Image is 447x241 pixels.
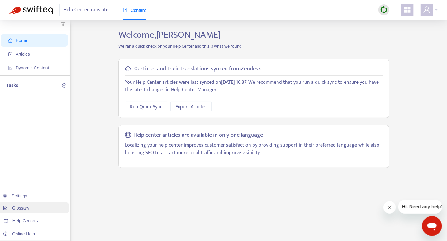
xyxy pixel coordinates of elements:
iframe: Button to launch messaging window [422,216,442,236]
span: Help Centers [12,218,38,223]
span: cloud-sync [125,66,131,72]
a: Settings [3,193,27,198]
p: Localizing your help center improves customer satisfaction by providing support in their preferre... [125,142,383,157]
iframe: Close message [383,201,396,214]
button: Run Quick Sync [125,102,167,111]
a: Online Help [3,231,35,236]
span: Articles [16,52,30,57]
h5: Help center articles are available in only one language [134,132,263,139]
iframe: Message from company [398,200,442,214]
span: Run Quick Sync [130,103,162,111]
span: Welcome, [PERSON_NAME] [118,27,221,43]
span: Dynamic Content [16,65,49,70]
p: We ran a quick check on your Help Center and this is what we found [114,43,394,50]
span: global [125,132,131,139]
p: Tasks [6,82,18,89]
span: Help Center Translate [64,4,109,16]
span: account-book [8,52,12,56]
span: home [8,38,12,43]
p: Your Help Center articles were last synced on [DATE] 16:37 . We recommend that you run a quick sy... [125,79,383,94]
h5: 0 articles and their translations synced from Zendesk [134,65,261,73]
span: Home [16,38,27,43]
img: Swifteq [9,6,53,14]
span: Export Articles [175,103,207,111]
span: Hi. Need any help? [4,4,45,9]
img: sync.dc5367851b00ba804db3.png [380,6,388,14]
span: container [8,66,12,70]
a: Glossary [3,206,29,210]
span: user [423,6,430,13]
span: book [123,8,127,12]
span: plus-circle [62,83,66,88]
span: appstore [404,6,411,13]
button: Export Articles [170,102,212,111]
span: Content [123,8,146,13]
